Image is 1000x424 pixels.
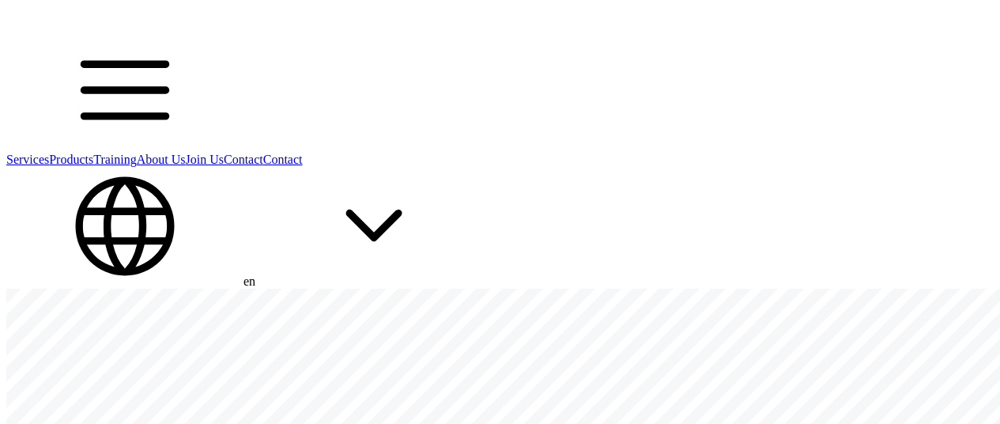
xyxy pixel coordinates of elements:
a: About Us [137,153,186,166]
a: Contact [224,153,263,166]
a: Join Us [186,153,224,166]
a: Training [93,153,137,166]
a: Services [6,153,49,166]
a: HelloData [6,17,141,30]
div: en [6,167,994,289]
a: Contact [263,153,303,166]
a: Products [49,153,93,166]
span: en [243,274,255,288]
